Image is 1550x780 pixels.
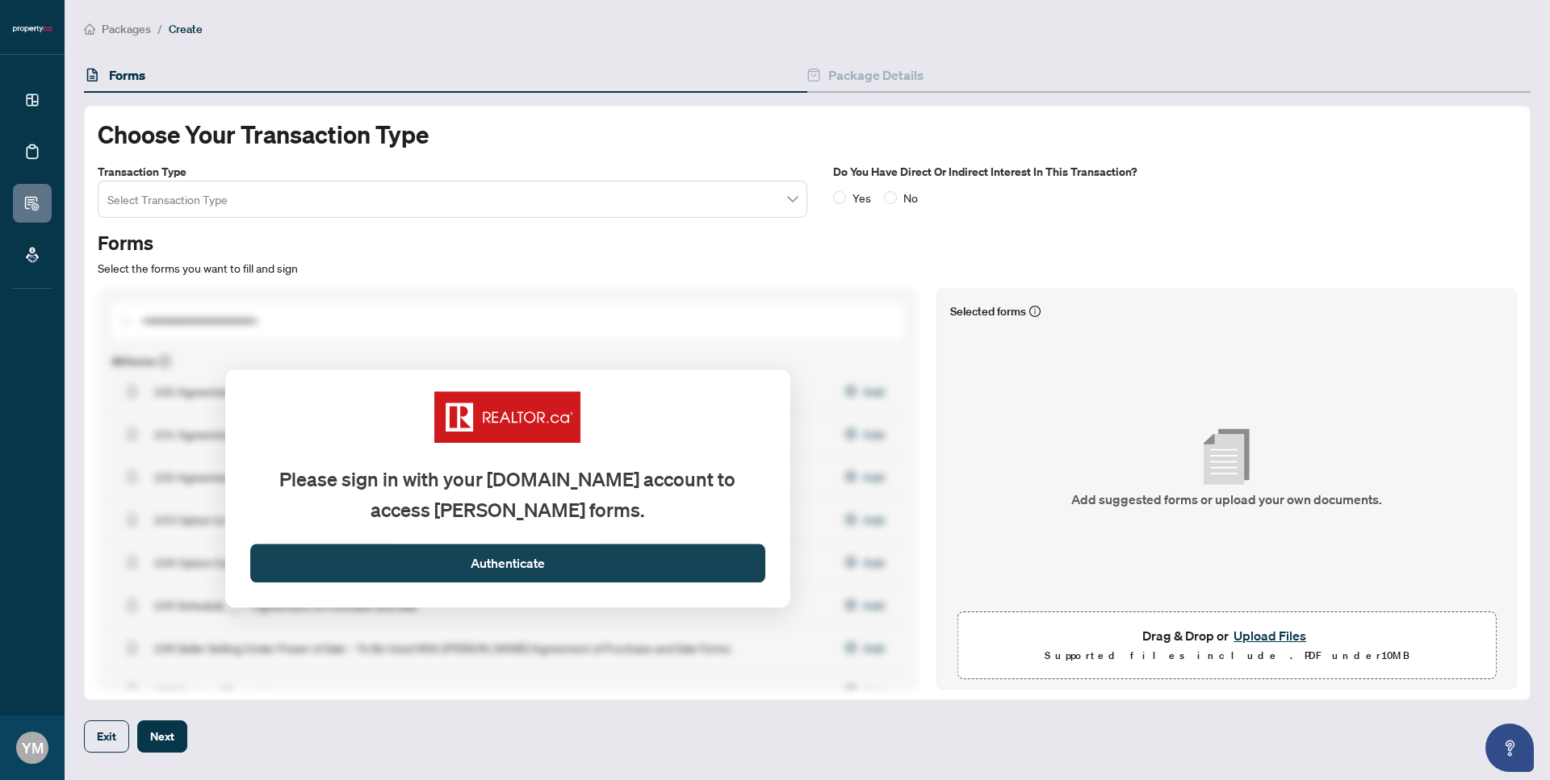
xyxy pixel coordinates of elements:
span: Create [169,22,203,36]
img: logo [13,24,52,34]
span: Authenticate [471,553,545,574]
p: Select the forms you want to fill and sign [98,260,1517,277]
span: No [897,189,924,206]
span: Drag & Drop or [1142,625,1311,646]
button: Exit [84,720,129,753]
img: Realtor.ca Icon [434,391,580,443]
span: home [84,23,95,35]
span: info-circle [1029,302,1041,320]
button: Upload Files [1229,625,1311,646]
p: Please sign in with your [DOMAIN_NAME] account to access [PERSON_NAME] forms. [250,464,765,524]
h4: Forms [109,65,145,85]
li: / [157,19,162,38]
p: Supported files include .PDF under 10 MB [970,646,1483,665]
button: Next [137,720,187,753]
h4: Add suggested forms or upload your own documents. [1071,490,1382,509]
span: YM [22,736,44,759]
label: Transaction type [98,163,807,181]
span: Exit [97,724,116,749]
h4: Package Details [828,65,924,85]
h1: Choose your transaction type [98,119,1517,150]
h3: Forms [98,231,1517,257]
h5: Selected forms [950,302,1026,320]
span: Packages [102,22,151,36]
span: Yes [846,189,878,206]
label: Do you have direct or indirect interest in this transaction? [833,163,1543,181]
button: Authenticate [250,544,765,583]
span: Drag & Drop orUpload FilesSupported files include .PDF under10MB [957,612,1496,678]
span: Next [150,724,174,749]
button: Open asap [1485,724,1534,772]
